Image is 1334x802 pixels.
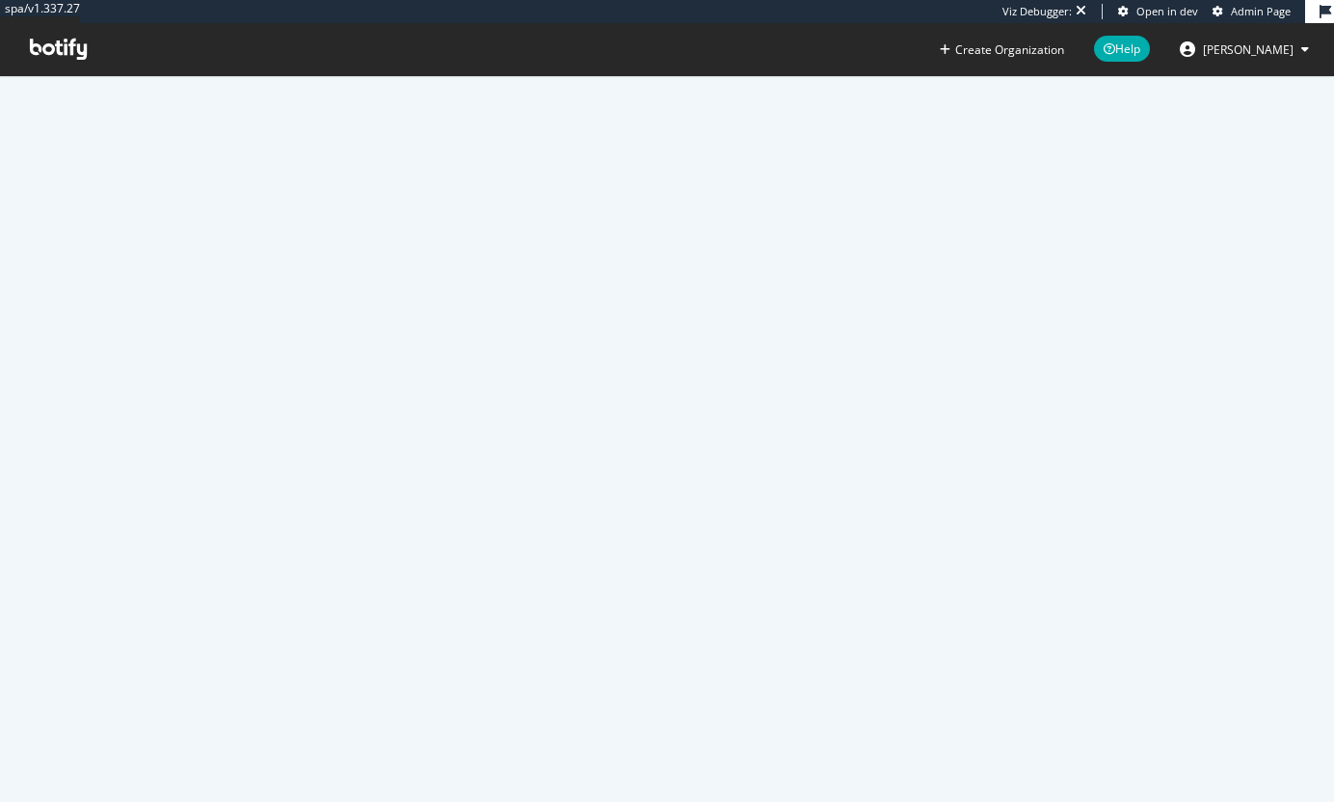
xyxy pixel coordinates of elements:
button: Create Organization [939,40,1065,59]
a: Admin Page [1213,4,1291,19]
span: Lilian Sparer [1203,41,1294,58]
button: [PERSON_NAME] [1164,34,1324,65]
span: Open in dev [1136,4,1198,18]
a: Open in dev [1118,4,1198,19]
span: Help [1094,36,1150,62]
div: Viz Debugger: [1002,4,1072,19]
span: Admin Page [1231,4,1291,18]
